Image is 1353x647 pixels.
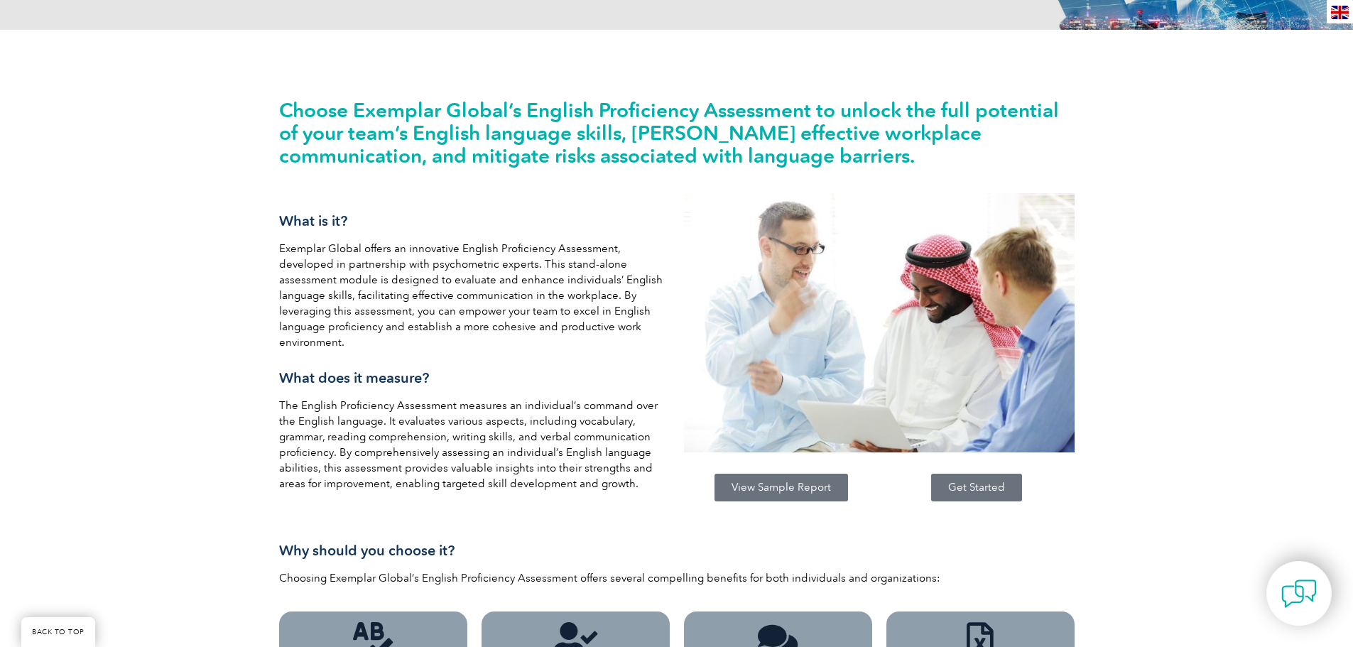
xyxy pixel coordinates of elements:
[279,570,1075,586] p: Choosing Exemplar Global’s English Proficiency Assessment offers several compelling benefits for ...
[931,474,1022,501] a: Get Started
[279,369,670,387] h3: What does it measure?
[732,482,831,493] span: View Sample Report
[1281,576,1317,611] img: contact-chat.png
[279,542,1075,560] h3: Why should you choose it?
[21,617,95,647] a: BACK TO TOP
[279,99,1075,167] h2: Choose Exemplar Global’s English Proficiency Assessment to unlock the full potential of your team...
[684,193,1075,452] img: multiculture
[279,398,670,491] p: The English Proficiency Assessment measures an individual’s command over the English language. It...
[1331,6,1349,19] img: en
[714,474,848,501] a: View Sample Report
[279,241,670,350] p: Exemplar Global offers an innovative English Proficiency Assessment, developed in partnership wit...
[279,212,670,230] h3: What is it?
[948,482,1005,493] span: Get Started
